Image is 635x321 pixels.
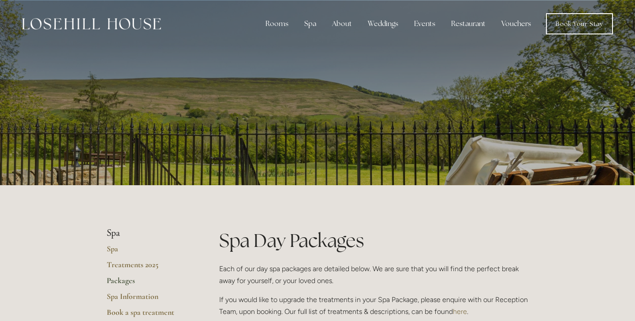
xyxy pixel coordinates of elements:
div: About [325,15,359,33]
a: Spa Information [107,291,191,307]
a: Packages [107,276,191,291]
a: Treatments 2025 [107,260,191,276]
a: Spa [107,244,191,260]
li: Spa [107,228,191,239]
div: Rooms [258,15,295,33]
img: Losehill House [22,18,161,30]
div: Events [407,15,442,33]
div: Restaurant [444,15,493,33]
div: Weddings [361,15,405,33]
p: Each of our day spa packages are detailed below. We are sure that you will find the perfect break... [219,263,528,287]
h1: Spa Day Packages [219,228,528,254]
div: Spa [297,15,323,33]
a: Vouchers [494,15,538,33]
a: here [453,307,467,316]
a: Book Your Stay [546,13,613,34]
p: If you would like to upgrade the treatments in your Spa Package, please enquire with our Receptio... [219,294,528,317]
